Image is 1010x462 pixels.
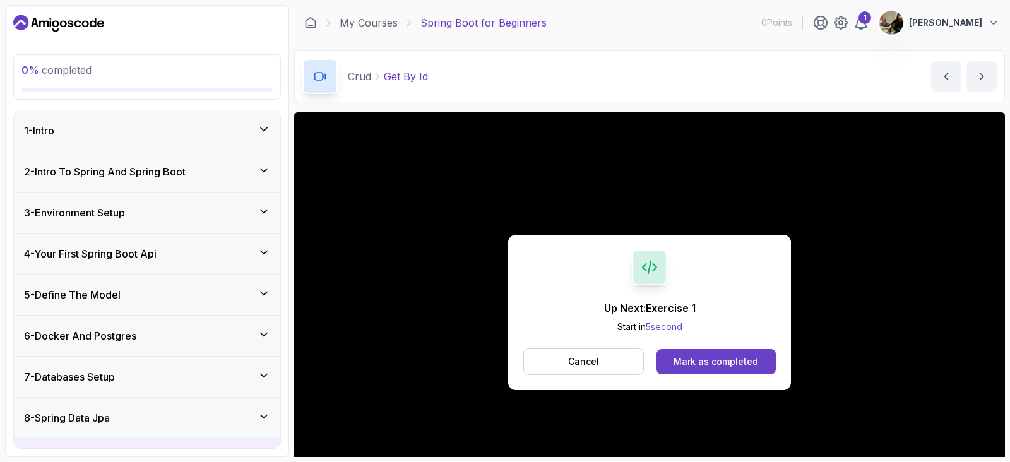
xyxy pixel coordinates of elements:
img: user profile image [879,11,903,35]
h3: 8 - Spring Data Jpa [24,410,110,425]
h3: 5 - Define The Model [24,287,121,302]
h3: 6 - Docker And Postgres [24,328,136,343]
button: next content [966,61,997,92]
p: Up Next: Exercise 1 [604,300,696,316]
div: 1 [858,11,871,24]
button: 5-Define The Model [14,275,280,315]
p: 0 Points [761,16,792,29]
h3: 1 - Intro [24,123,54,138]
button: Cancel [523,348,644,375]
h3: 4 - Your First Spring Boot Api [24,246,157,261]
a: My Courses [340,15,398,30]
a: Dashboard [304,16,317,29]
iframe: chat widget [932,383,1010,443]
p: Get By Id [384,69,428,84]
p: Crud [348,69,371,84]
div: Mark as completed [674,355,758,368]
span: completed [21,64,92,76]
p: Start in [604,321,696,333]
span: 5 second [646,321,682,332]
p: Spring Boot for Beginners [420,15,547,30]
button: 6-Docker And Postgres [14,316,280,356]
span: 0 % [21,64,39,76]
button: 2-Intro To Spring And Spring Boot [14,151,280,192]
a: 1 [853,15,869,30]
h3: 3 - Environment Setup [24,205,125,220]
button: 3-Environment Setup [14,192,280,233]
button: 8-Spring Data Jpa [14,398,280,438]
button: user profile image[PERSON_NAME] [879,10,1000,35]
button: 7-Databases Setup [14,357,280,397]
button: 1-Intro [14,110,280,151]
button: Mark as completed [656,349,776,374]
h3: 7 - Databases Setup [24,369,115,384]
h3: 2 - Intro To Spring And Spring Boot [24,164,186,179]
p: [PERSON_NAME] [909,16,982,29]
p: Cancel [568,355,599,368]
a: Dashboard [13,13,104,33]
button: 4-Your First Spring Boot Api [14,234,280,274]
button: previous content [931,61,961,92]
